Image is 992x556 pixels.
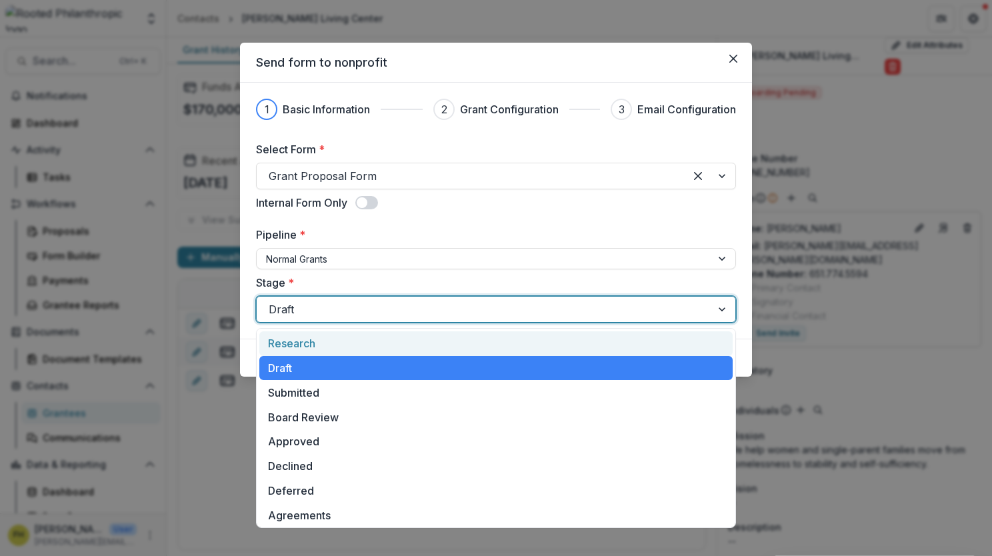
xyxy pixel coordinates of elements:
label: Internal Form Only [256,195,347,211]
div: Declined [259,454,733,479]
div: Progress [256,99,736,120]
div: Approved [259,429,733,454]
label: Stage [256,275,728,291]
label: Pipeline [256,227,728,243]
div: Draft [259,356,733,381]
label: Select Form [256,141,728,157]
div: Clear selected options [687,165,709,187]
div: 3 [619,101,625,117]
div: Research [259,331,733,356]
div: 1 [265,101,269,117]
div: Board Review [259,405,733,429]
header: Send form to nonprofit [240,43,752,83]
div: Agreements [259,503,733,527]
div: Submitted [259,380,733,405]
h3: Basic Information [283,101,370,117]
h3: Email Configuration [637,101,736,117]
div: Deferred [259,478,733,503]
h3: Grant Configuration [460,101,559,117]
div: 2 [441,101,447,117]
button: Close [723,48,744,69]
